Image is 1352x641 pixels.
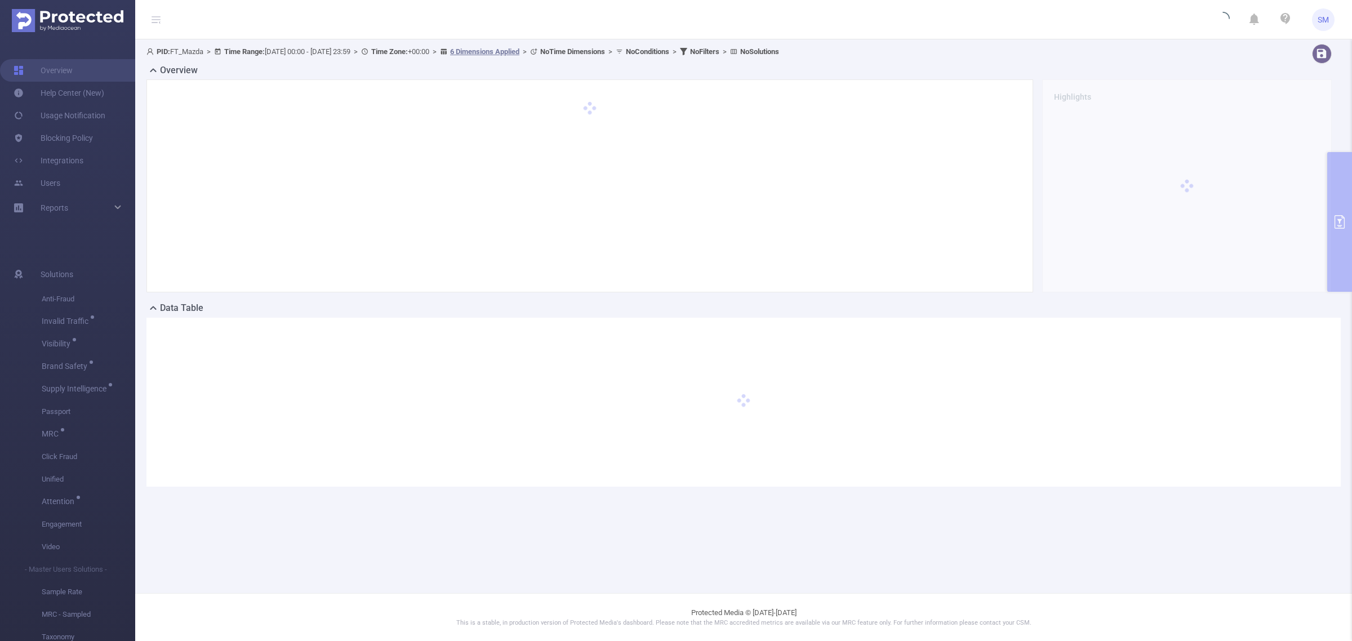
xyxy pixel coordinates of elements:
[14,104,105,127] a: Usage Notification
[42,468,135,491] span: Unified
[42,400,135,423] span: Passport
[42,536,135,558] span: Video
[669,47,680,56] span: >
[14,82,104,104] a: Help Center (New)
[14,149,83,172] a: Integrations
[157,47,170,56] b: PID:
[42,603,135,626] span: MRC - Sampled
[224,47,265,56] b: Time Range:
[626,47,669,56] b: No Conditions
[42,317,92,325] span: Invalid Traffic
[1216,12,1230,28] i: icon: loading
[450,47,519,56] u: 6 Dimensions Applied
[740,47,779,56] b: No Solutions
[41,203,68,212] span: Reports
[605,47,616,56] span: >
[42,581,135,603] span: Sample Rate
[42,362,91,370] span: Brand Safety
[14,172,60,194] a: Users
[42,340,74,348] span: Visibility
[1318,8,1329,31] span: SM
[540,47,605,56] b: No Time Dimensions
[146,48,157,55] i: icon: user
[163,618,1324,628] p: This is a stable, in production version of Protected Media's dashboard. Please note that the MRC ...
[519,47,530,56] span: >
[690,47,719,56] b: No Filters
[350,47,361,56] span: >
[12,9,123,32] img: Protected Media
[429,47,440,56] span: >
[42,385,110,393] span: Supply Intelligence
[160,64,198,77] h2: Overview
[42,513,135,536] span: Engagement
[160,301,203,315] h2: Data Table
[719,47,730,56] span: >
[42,497,78,505] span: Attention
[41,263,73,286] span: Solutions
[42,446,135,468] span: Click Fraud
[14,59,73,82] a: Overview
[135,593,1352,641] footer: Protected Media © [DATE]-[DATE]
[42,288,135,310] span: Anti-Fraud
[203,47,214,56] span: >
[14,127,93,149] a: Blocking Policy
[146,47,779,56] span: FT_Mazda [DATE] 00:00 - [DATE] 23:59 +00:00
[42,430,63,438] span: MRC
[41,197,68,219] a: Reports
[371,47,408,56] b: Time Zone:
